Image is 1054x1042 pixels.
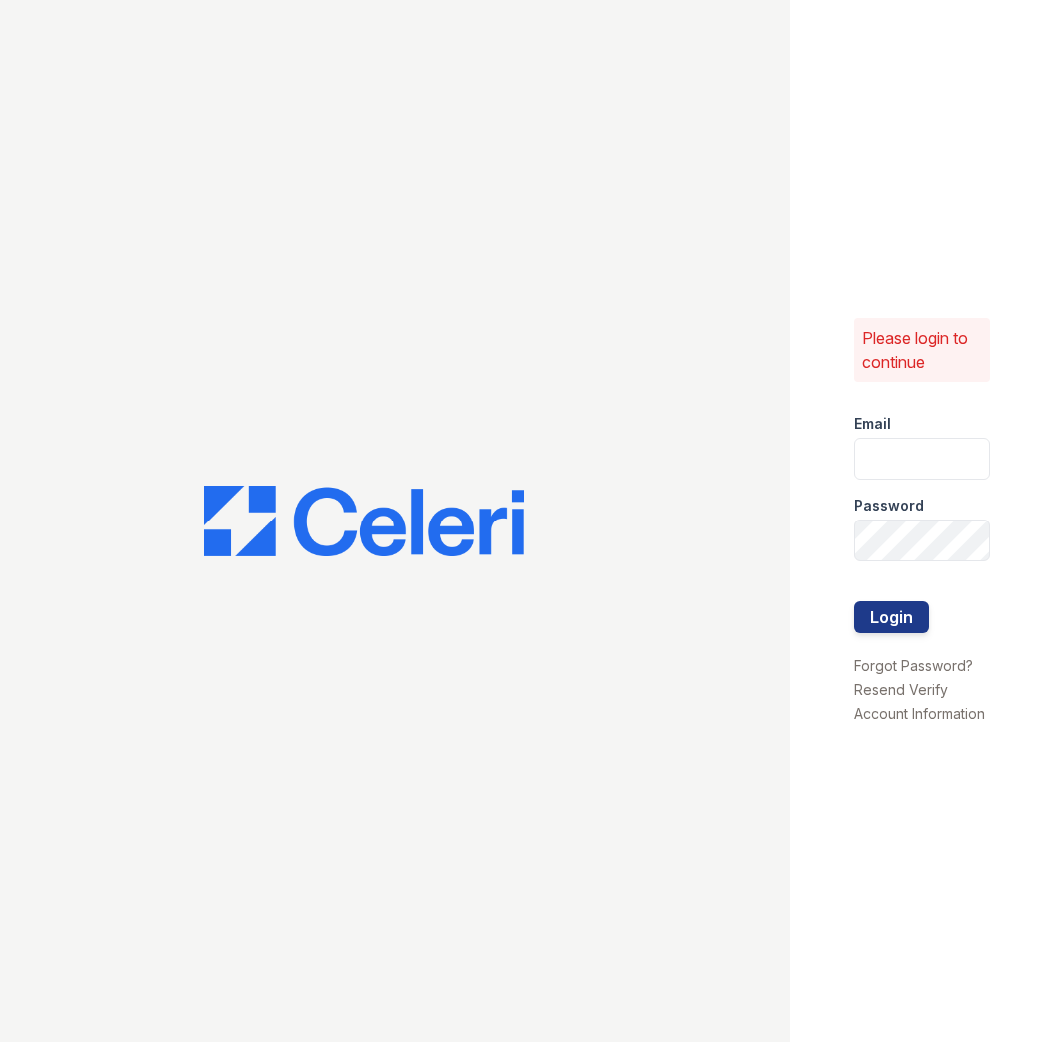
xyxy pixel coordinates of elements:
a: Forgot Password? [854,657,973,674]
label: Password [854,496,924,516]
label: Email [854,414,891,434]
p: Please login to continue [862,326,982,374]
a: Resend Verify Account Information [854,681,985,722]
button: Login [854,601,929,633]
img: CE_Logo_Blue-a8612792a0a2168367f1c8372b55b34899dd931a85d93a1a3d3e32e68fde9ad4.png [204,486,524,557]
